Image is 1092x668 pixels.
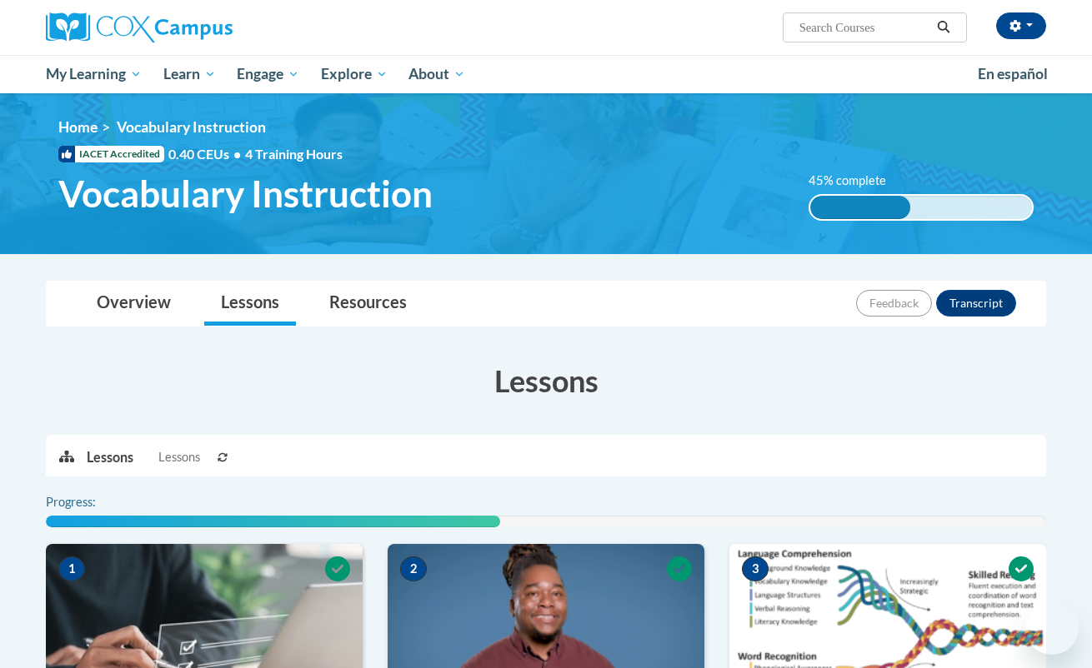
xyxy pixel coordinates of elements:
[21,55,1071,93] div: Main menu
[810,196,910,219] div: 45% complete
[398,55,477,93] a: About
[798,17,931,37] input: Search Courses
[168,145,245,163] span: 0.40 CEUs
[58,172,433,216] span: Vocabulary Instruction
[321,64,388,84] span: Explore
[204,282,296,326] a: Lessons
[226,55,310,93] a: Engage
[809,172,904,190] label: 45% complete
[967,57,1059,92] a: En español
[46,64,142,84] span: My Learning
[35,55,153,93] a: My Learning
[310,55,398,93] a: Explore
[87,448,133,466] p: Lessons
[80,282,188,326] a: Overview
[153,55,227,93] a: Learn
[158,448,200,466] span: Lessons
[931,17,956,37] button: Search
[46,360,1046,401] h3: Lessons
[936,290,1016,317] button: Transcript
[742,556,769,581] span: 3
[245,146,343,162] span: 4 Training Hours
[46,12,363,42] a: Cox Campus
[58,118,98,136] a: Home
[408,64,465,84] span: About
[400,556,427,581] span: 2
[237,64,299,84] span: Engage
[856,290,932,317] button: Feedback
[1025,601,1079,655] iframe: Button to launch messaging window
[996,12,1046,39] button: Account Settings
[117,118,266,136] span: Vocabulary Instruction
[163,64,216,84] span: Learn
[233,146,241,162] span: •
[58,556,85,581] span: 1
[313,282,423,326] a: Resources
[46,12,233,42] img: Cox Campus
[978,65,1048,82] span: En español
[46,493,142,511] label: Progress:
[58,146,164,162] span: IACET Accredited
